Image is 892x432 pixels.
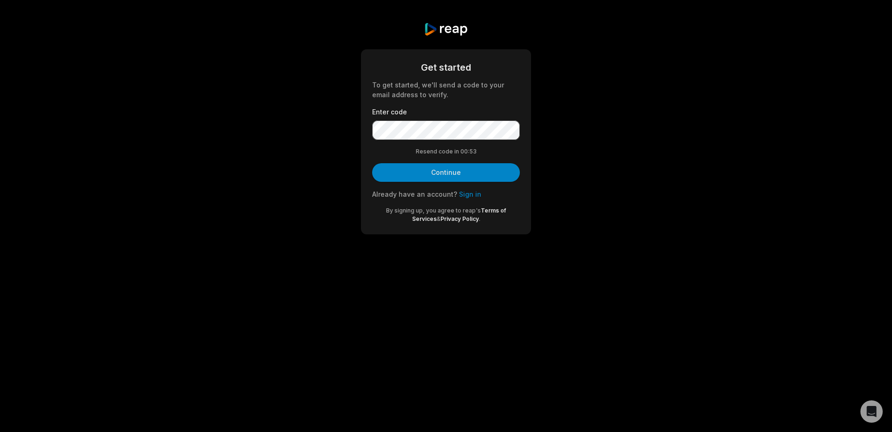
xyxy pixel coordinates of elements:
[440,215,479,222] a: Privacy Policy
[479,215,480,222] span: .
[860,400,883,423] div: Open Intercom Messenger
[372,163,520,182] button: Continue
[459,190,481,198] a: Sign in
[412,207,506,222] a: Terms of Services
[372,190,457,198] span: Already have an account?
[424,22,468,36] img: reap
[437,215,440,222] span: &
[372,107,520,117] label: Enter code
[386,207,481,214] span: By signing up, you agree to reap's
[372,147,520,156] div: Resend code in 00:
[372,60,520,74] div: Get started
[372,80,520,100] div: To get started, we'll send a code to your email address to verify.
[469,147,477,156] span: 53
